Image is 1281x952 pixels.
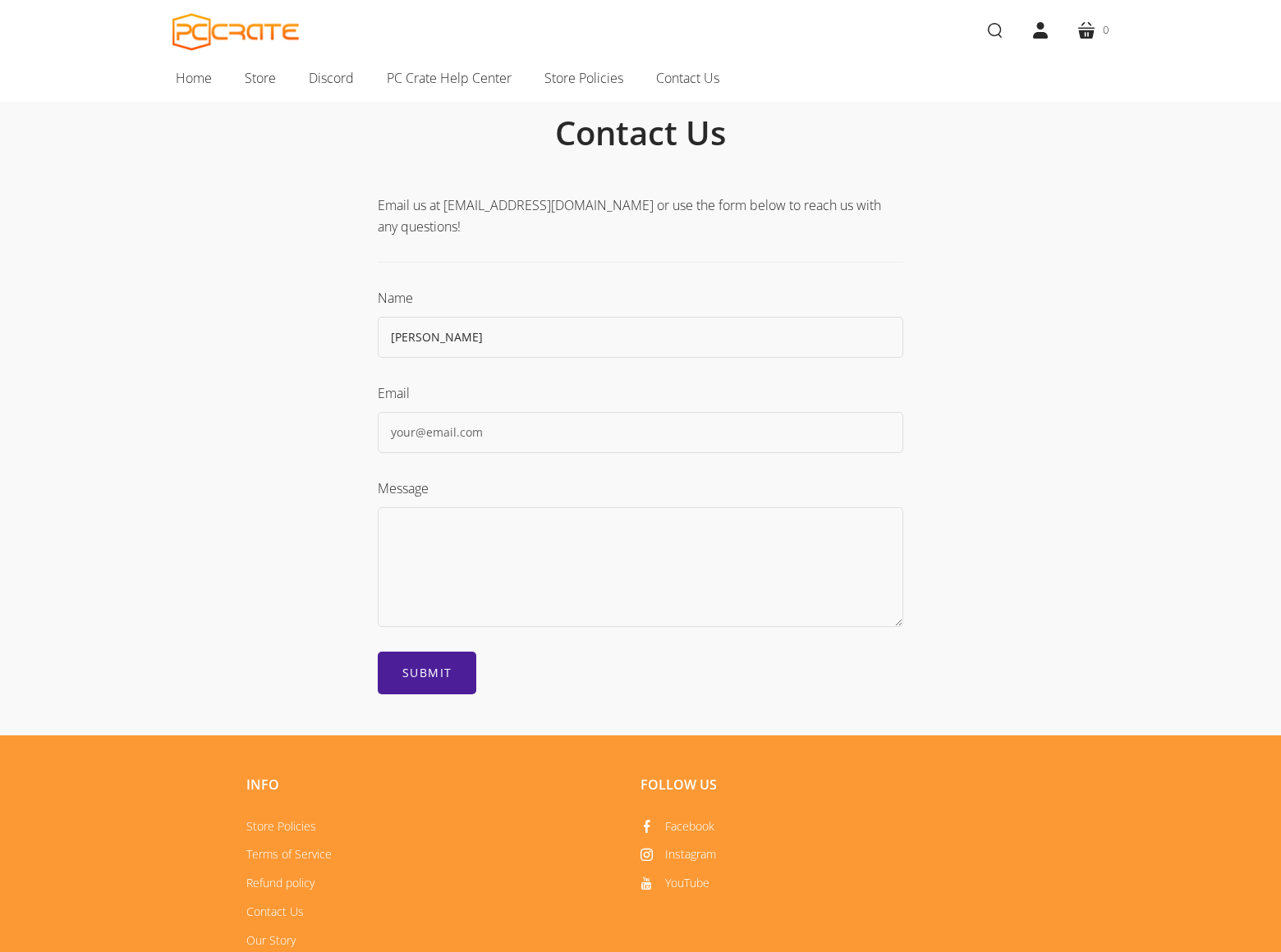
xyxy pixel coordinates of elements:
[246,904,304,919] a: Contact Us
[528,61,640,95] a: Store Policies
[640,846,716,862] a: Instagram
[1063,7,1122,53] a: 0
[640,818,714,834] a: Facebook
[246,932,296,948] a: Our Story
[246,818,316,834] a: Store Policies
[378,195,903,237] p: Email us at [EMAIL_ADDRESS][DOMAIN_NAME] or use the form below to reach us with any questions!
[1103,21,1109,39] span: 0
[378,384,410,402] label: Email
[640,776,1010,793] h2: Follow Us
[159,61,228,95] a: Home
[246,112,1035,153] h1: Contact Us
[370,61,528,95] a: PC Crate Help Center
[292,61,370,95] a: Discord
[176,67,212,89] span: Home
[378,317,903,358] input: Your name
[378,289,413,307] label: Name
[246,875,315,890] a: Refund policy
[387,67,512,89] span: PC Crate Help Center
[245,67,276,89] span: Store
[640,875,709,890] a: YouTube
[228,61,292,95] a: Store
[656,67,719,89] span: Contact Us
[378,412,903,453] input: your@email.com
[148,61,1133,102] nav: Main navigation
[378,652,476,694] input: Submit
[640,61,736,95] a: Contact Us
[378,479,429,497] label: Message
[246,776,616,793] h2: Info
[172,13,300,51] a: PC CRATE
[309,67,354,89] span: Discord
[246,846,332,862] a: Terms of Service
[544,67,623,89] span: Store Policies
